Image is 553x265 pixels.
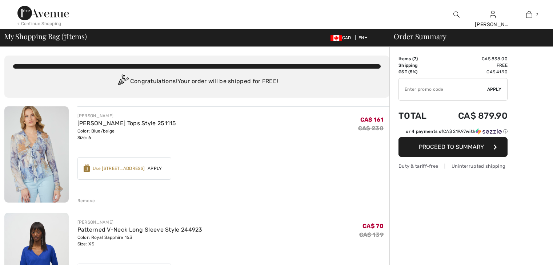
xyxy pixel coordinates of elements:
td: CA$ 41.90 [438,69,508,75]
span: Proceed to Summary [419,143,484,150]
td: CA$ 879.90 [438,103,508,128]
img: Reward-Logo.svg [84,164,90,172]
img: Canadian Dollar [330,35,342,41]
a: Patterned V-Neck Long Sleeve Style 244923 [77,226,203,233]
div: or 4 payments ofCA$ 219.97withSezzle Click to learn more about Sezzle [398,128,508,137]
input: Promo code [399,78,487,100]
span: 7 [536,11,538,18]
img: Congratulation2.svg [116,74,130,89]
img: search the website [453,10,460,19]
img: My Bag [526,10,532,19]
div: [PERSON_NAME] [475,21,510,28]
span: CA$ 161 [360,116,384,123]
span: 7 [414,56,416,61]
img: Frank Lyman Tops Style 251115 [4,106,69,203]
td: Free [438,62,508,69]
span: CAD [330,35,354,40]
div: [PERSON_NAME] [77,113,176,119]
span: Apply [145,165,165,172]
div: < Continue Shopping [17,20,61,27]
a: [PERSON_NAME] Tops Style 251115 [77,120,176,127]
td: Total [398,103,438,128]
td: Shipping [398,62,438,69]
a: Sign In [490,11,496,18]
div: Use [STREET_ADDRESS] [93,165,145,172]
div: or 4 payments of with [406,128,508,135]
span: CA$ 219.97 [443,129,466,134]
div: [PERSON_NAME] [77,219,203,225]
td: GST (5%) [398,69,438,75]
span: 7 [64,31,67,40]
div: Color: Blue/beige Size: 6 [77,128,176,141]
div: Color: Royal Sapphire 163 Size: XS [77,234,203,247]
span: CA$ 70 [362,223,384,229]
td: Items ( ) [398,56,438,62]
td: CA$ 838.00 [438,56,508,62]
button: Proceed to Summary [398,137,508,157]
a: 7 [511,10,547,19]
img: Sezzle [476,128,502,135]
div: Congratulations! Your order will be shipped for FREE! [13,74,381,89]
img: 1ère Avenue [17,6,69,20]
img: My Info [490,10,496,19]
s: CA$ 230 [358,125,384,132]
span: Apply [487,86,502,93]
div: Duty & tariff-free | Uninterrupted shipping [398,163,508,170]
span: EN [358,35,368,40]
div: Order Summary [385,33,549,40]
s: CA$ 139 [359,231,384,238]
div: Remove [77,197,95,204]
span: My Shopping Bag ( Items) [4,33,87,40]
